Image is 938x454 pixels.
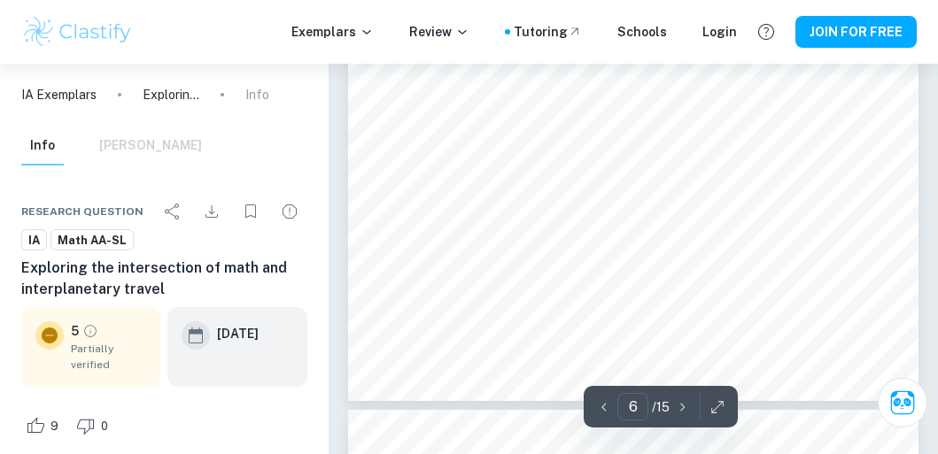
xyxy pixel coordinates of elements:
p: Info [245,85,269,104]
div: Dislike [72,412,118,440]
a: IA Exemplars [21,85,97,104]
p: 5 [71,321,79,341]
button: Help and Feedback [751,17,781,47]
p: Review [409,22,469,42]
h6: [DATE] [217,324,259,343]
span: 9 [41,418,68,435]
button: Info [21,127,64,165]
span: Partially verified [71,341,146,373]
a: Grade partially verified [82,323,98,339]
button: Ask Clai [878,378,927,427]
a: Math AA-SL [50,229,134,251]
button: JOIN FOR FREE [795,16,917,48]
span: Research question [21,204,143,219]
div: Bookmark [233,194,268,229]
div: Share [155,194,190,229]
img: Clastify logo [21,14,134,50]
div: Report issue [272,194,307,229]
div: Download [194,194,229,229]
h6: Exploring the intersection of math and interplanetary travel [21,258,307,300]
div: Like [21,412,68,440]
p: Exemplars [291,22,374,42]
a: IA [21,229,47,251]
a: Tutoring [514,22,582,42]
span: Math AA-SL [51,232,133,250]
span: 0 [91,418,118,435]
p: Exploring the intersection of math and interplanetary travel [143,85,199,104]
span: IA [22,232,46,250]
p: / 15 [652,397,670,417]
a: Login [702,22,737,42]
a: Schools [617,22,667,42]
